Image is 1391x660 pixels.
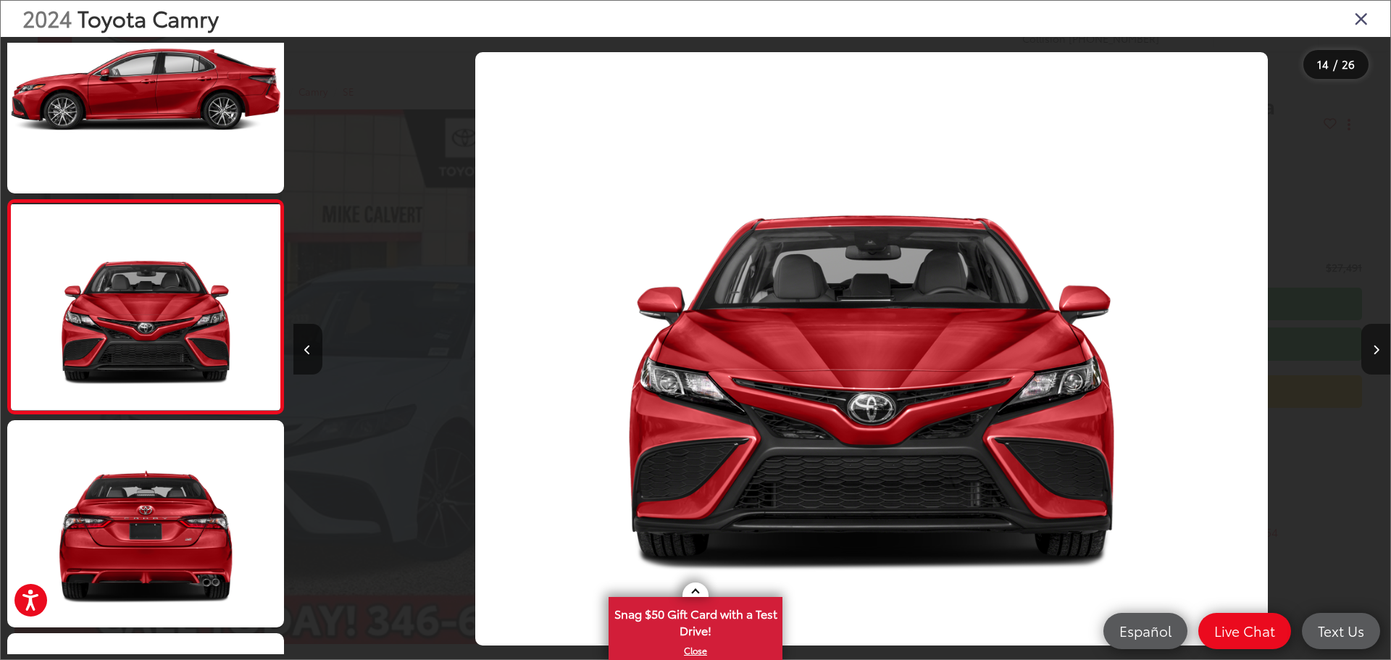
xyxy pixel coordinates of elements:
[475,52,1267,646] img: 2024 Toyota Camry SE
[1103,613,1187,649] a: Español
[1198,613,1291,649] a: Live Chat
[1361,324,1390,375] button: Next image
[1342,56,1355,72] span: 26
[4,418,286,630] img: 2024 Toyota Camry SE
[293,324,322,375] button: Previous image
[22,2,72,33] span: 2024
[78,2,219,33] span: Toyota Camry
[1302,613,1380,649] a: Text Us
[8,204,283,409] img: 2024 Toyota Camry SE
[1311,622,1371,640] span: Text Us
[1207,622,1282,640] span: Live Chat
[1354,9,1369,28] i: Close gallery
[1112,622,1179,640] span: Español
[1317,56,1329,72] span: 14
[1332,59,1339,70] span: /
[610,598,781,643] span: Snag $50 Gift Card with a Test Drive!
